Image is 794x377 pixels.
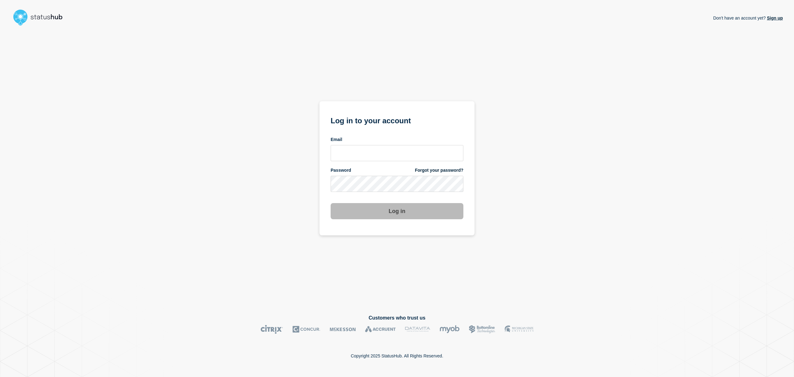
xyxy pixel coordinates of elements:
[292,325,320,334] img: Concur logo
[766,16,783,20] a: Sign up
[331,137,342,143] span: Email
[11,315,783,321] h2: Customers who trust us
[331,167,351,173] span: Password
[331,145,463,161] input: email input
[439,325,460,334] img: myob logo
[365,325,396,334] img: Accruent logo
[469,325,495,334] img: Bottomline logo
[713,11,783,25] p: Don't have an account yet?
[11,7,70,27] img: StatusHub logo
[331,114,463,126] h1: Log in to your account
[405,325,430,334] img: DataVita logo
[351,353,443,358] p: Copyright 2025 StatusHub. All Rights Reserved.
[331,176,463,192] input: password input
[505,325,533,334] img: MSU logo
[331,203,463,219] button: Log in
[330,325,356,334] img: McKesson logo
[261,325,283,334] img: Citrix logo
[415,167,463,173] a: Forgot your password?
